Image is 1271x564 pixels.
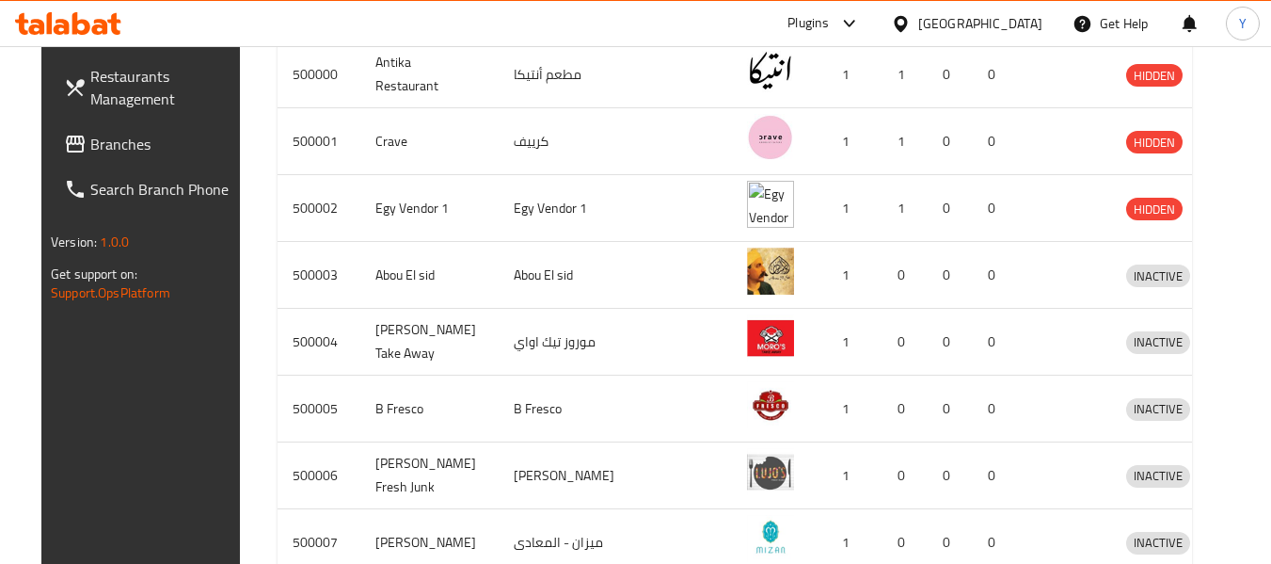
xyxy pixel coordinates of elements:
td: 0 [882,376,928,443]
span: Get support on: [51,262,137,286]
td: 1 [817,242,882,309]
td: 1 [817,376,882,443]
span: Branches [90,133,239,155]
a: Search Branch Phone [49,167,254,212]
td: 0 [928,175,973,242]
td: 500001 [278,108,360,175]
td: كرييف [499,108,637,175]
img: B Fresco [747,381,794,428]
span: HIDDEN [1126,65,1183,87]
img: Moro's Take Away [747,314,794,362]
span: HIDDEN [1126,199,1183,220]
td: Antika Restaurant [360,41,499,108]
td: 500004 [278,309,360,376]
span: Restaurants Management [90,65,239,110]
td: B Fresco [499,376,637,443]
td: Egy Vendor 1 [499,175,637,242]
span: 1.0.0 [100,230,129,254]
span: INACTIVE [1126,398,1190,420]
td: 1 [817,175,882,242]
a: Branches [49,121,254,167]
td: 1 [817,443,882,509]
td: 0 [973,443,1018,509]
span: Search Branch Phone [90,178,239,201]
td: 0 [973,242,1018,309]
td: 0 [928,108,973,175]
td: 0 [973,175,1018,242]
img: Antika Restaurant [747,47,794,94]
div: INACTIVE [1126,331,1190,354]
td: 0 [973,108,1018,175]
td: 0 [928,309,973,376]
td: Crave [360,108,499,175]
div: HIDDEN [1126,64,1183,87]
a: Restaurants Management [49,54,254,121]
div: INACTIVE [1126,465,1190,488]
span: Version: [51,230,97,254]
td: 0 [882,443,928,509]
div: INACTIVE [1126,265,1190,287]
img: Mizan - Maadi [747,515,794,562]
td: 500003 [278,242,360,309]
td: [PERSON_NAME] Take Away [360,309,499,376]
img: Abou El sid [747,248,794,295]
td: 1 [882,175,928,242]
div: HIDDEN [1126,131,1183,153]
td: Abou El sid [499,242,637,309]
td: 0 [973,41,1018,108]
span: HIDDEN [1126,132,1183,153]
td: 0 [928,41,973,108]
div: INACTIVE [1126,532,1190,555]
td: 0 [882,309,928,376]
img: Crave [747,114,794,161]
div: [GEOGRAPHIC_DATA] [918,13,1042,34]
td: 0 [928,376,973,443]
td: 500005 [278,376,360,443]
span: INACTIVE [1126,465,1190,487]
td: 500002 [278,175,360,242]
td: 0 [928,242,973,309]
div: Plugins [787,12,829,35]
td: 0 [973,309,1018,376]
td: 1 [882,41,928,108]
td: 0 [882,242,928,309]
td: مطعم أنتيكا [499,41,637,108]
span: INACTIVE [1126,266,1190,287]
img: Egy Vendor 1 [747,181,794,228]
td: B Fresco [360,376,499,443]
td: [PERSON_NAME] Fresh Junk [360,443,499,509]
td: موروز تيك اواي [499,309,637,376]
td: Abou El sid [360,242,499,309]
td: 1 [817,309,882,376]
span: INACTIVE [1126,532,1190,554]
td: 1 [817,108,882,175]
a: Support.OpsPlatform [51,281,170,305]
span: INACTIVE [1126,331,1190,353]
td: [PERSON_NAME] [499,443,637,509]
td: 0 [973,376,1018,443]
img: Lujo's Fresh Junk [747,448,794,495]
td: 1 [882,108,928,175]
span: Y [1239,13,1247,34]
td: 1 [817,41,882,108]
td: 500006 [278,443,360,509]
td: Egy Vendor 1 [360,175,499,242]
td: 0 [928,443,973,509]
div: INACTIVE [1126,398,1190,421]
td: 500000 [278,41,360,108]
